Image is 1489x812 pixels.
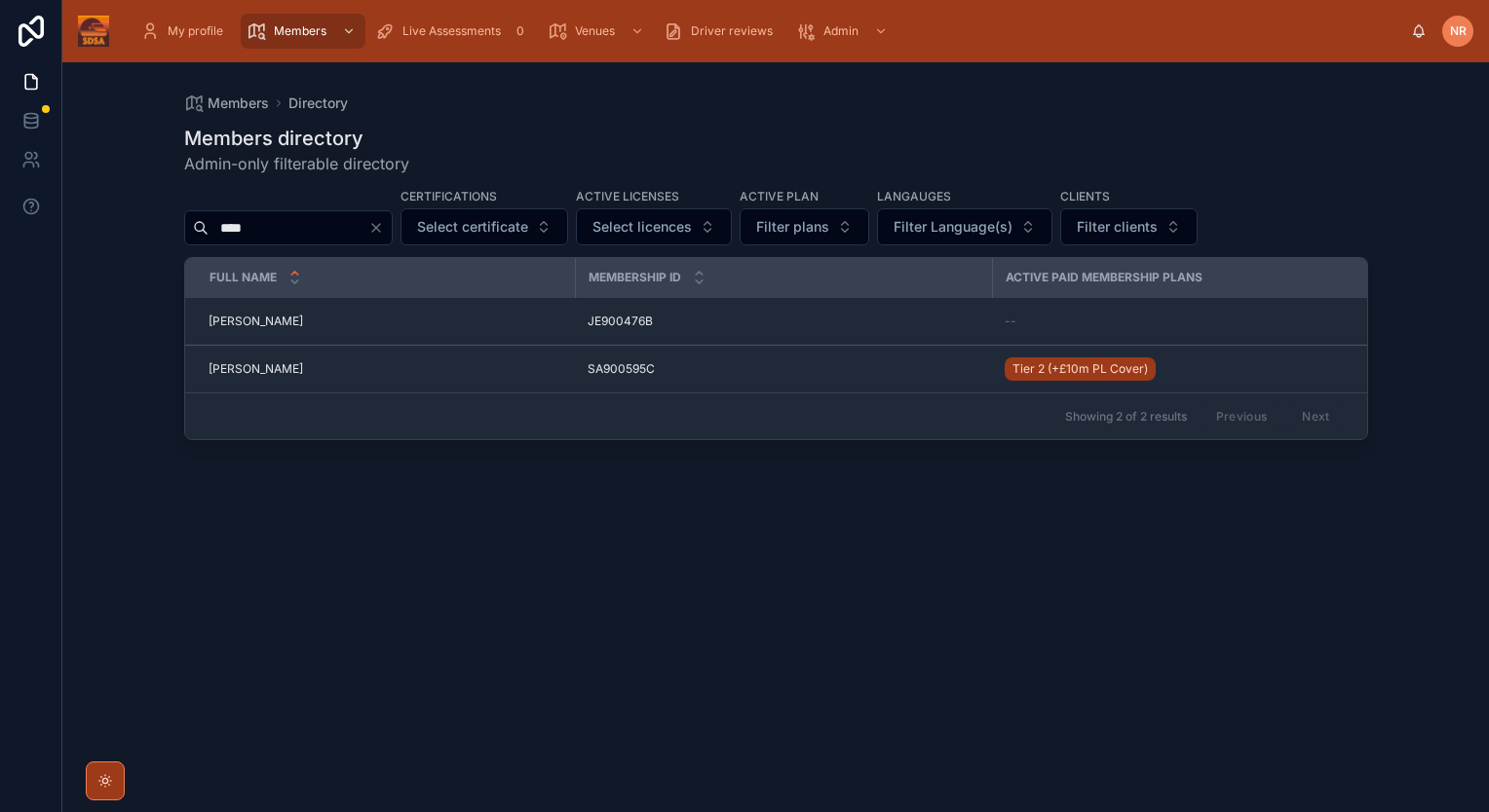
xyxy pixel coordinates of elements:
span: Full name [210,270,277,285]
a: Admin [790,14,897,49]
button: Select Button [576,208,732,245]
span: Membership ID [589,270,681,285]
span: Live Assessments [402,23,501,39]
a: Tier 2 (+£10m PL Cover) [1005,353,1386,385]
span: Admin-only filterable directory [184,152,409,175]
a: My profile [134,14,237,49]
span: -- [1005,314,1016,329]
label: Active plan [740,187,819,204]
span: SA900595C [588,361,655,377]
label: Active licenses [576,187,679,204]
a: -- [1005,314,1386,329]
a: Tier 2 (+£10m PL Cover) [1005,357,1156,381]
button: Select Button [1060,208,1198,245]
span: [PERSON_NAME] [209,361,303,377]
label: Langauges [877,187,951,204]
span: Tier 2 (+£10m PL Cover) [1012,361,1148,377]
button: Clear [368,220,392,236]
span: Select licences [592,217,692,237]
a: Driver reviews [658,14,786,49]
a: Directory [288,93,348,113]
span: Showing 2 of 2 results [1065,409,1187,424]
a: [PERSON_NAME] [209,361,564,377]
img: App logo [78,16,109,47]
button: Select Button [740,208,869,245]
button: Select Button [877,208,1052,245]
a: SA900595C [588,361,981,377]
a: Venues [542,14,654,49]
span: Filter Language(s) [894,217,1012,237]
label: Certifications [401,187,497,204]
span: Filter plans [756,217,829,237]
div: 0 [509,19,532,43]
a: Live Assessments0 [369,14,538,49]
a: Members [241,14,365,49]
div: scrollable content [125,10,1411,53]
span: My profile [168,23,223,39]
span: Members [274,23,326,39]
a: [PERSON_NAME] [209,314,564,329]
span: Active paid membership plans [1006,270,1203,285]
span: NR [1450,23,1467,39]
span: Driver reviews [691,23,773,39]
span: JE900476B [588,314,653,329]
a: JE900476B [588,314,981,329]
label: Clients [1060,187,1110,204]
span: Select certificate [417,217,528,237]
button: Select Button [401,208,568,245]
h1: Members directory [184,125,409,152]
span: [PERSON_NAME] [209,314,303,329]
span: Admin [823,23,859,39]
span: Filter clients [1077,217,1158,237]
span: Members [208,93,269,113]
a: Members [184,93,269,113]
span: Venues [575,23,615,39]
